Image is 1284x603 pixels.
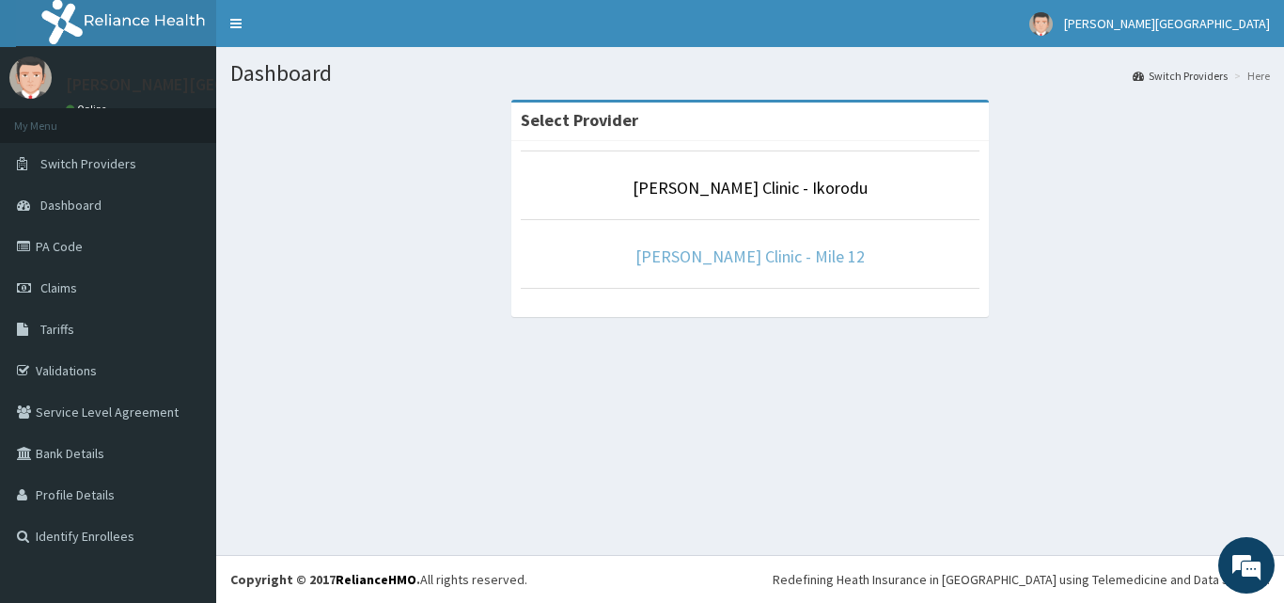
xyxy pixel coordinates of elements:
div: Redefining Heath Insurance in [GEOGRAPHIC_DATA] using Telemedicine and Data Science! [773,570,1270,589]
strong: Select Provider [521,109,638,131]
span: Switch Providers [40,155,136,172]
img: User Image [9,56,52,99]
a: RelianceHMO [336,571,416,588]
p: [PERSON_NAME][GEOGRAPHIC_DATA] [66,76,344,93]
span: Dashboard [40,197,102,214]
h1: Dashboard [230,61,1270,86]
a: Switch Providers [1133,68,1228,84]
footer: All rights reserved. [216,555,1284,603]
img: User Image [1029,12,1053,36]
a: [PERSON_NAME] Clinic - Mile 12 [635,246,865,267]
span: [PERSON_NAME][GEOGRAPHIC_DATA] [1064,15,1270,32]
span: Claims [40,279,77,296]
span: Tariffs [40,321,74,338]
li: Here [1229,68,1270,84]
a: Online [66,103,111,116]
strong: Copyright © 2017 . [230,571,420,588]
a: [PERSON_NAME] Clinic - Ikorodu [633,177,868,198]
